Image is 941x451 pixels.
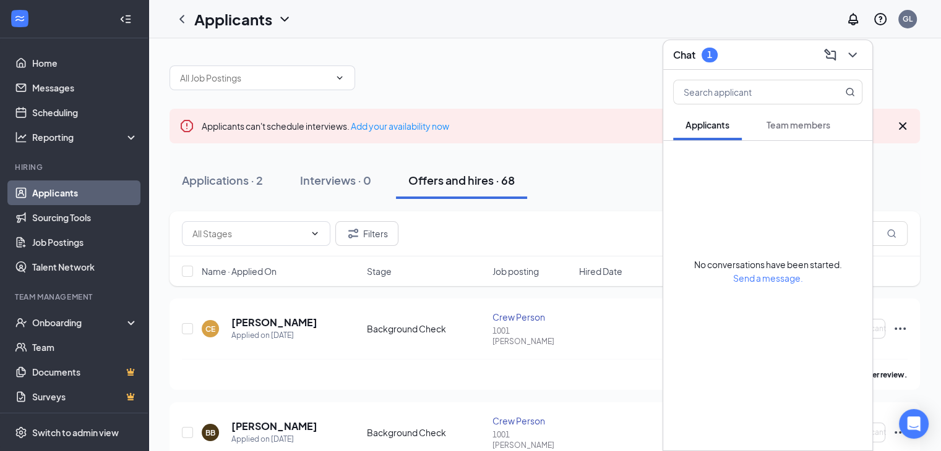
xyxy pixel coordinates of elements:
[202,120,449,132] span: Applicants can't schedule interviews.
[32,75,138,100] a: Messages
[492,429,571,450] div: 1001 [PERSON_NAME]
[300,172,371,188] div: Interviews · 0
[119,13,132,25] svg: Collapse
[492,415,571,427] div: Crew Person
[32,205,138,230] a: Sourcing Tools
[15,162,135,172] div: Hiring
[408,172,515,188] div: Offers and hires · 68
[814,319,885,339] button: Waiting on Applicant
[492,311,571,323] div: Crew Person
[895,119,910,133] svg: Cross
[231,316,317,329] h5: [PERSON_NAME]
[32,316,127,329] div: Onboarding
[893,321,908,336] svg: Ellipses
[367,426,485,439] div: Background Check
[32,100,138,125] a: Scheduling
[707,49,712,60] div: 1
[32,360,138,384] a: DocumentsCrown
[194,9,272,30] h1: Applicants
[32,131,139,143] div: Reporting
[767,119,830,130] span: Team members
[32,230,138,255] a: Job Postings
[205,428,215,438] div: BB
[192,227,305,240] input: All Stages
[855,370,908,379] b: further review.
[231,419,317,433] h5: [PERSON_NAME]
[32,180,138,205] a: Applicants
[367,265,392,277] span: Stage
[335,73,345,83] svg: ChevronDown
[733,272,803,284] span: Send a message.
[32,51,138,75] a: Home
[823,48,838,62] svg: ComposeMessage
[32,335,138,360] a: Team
[893,425,908,440] svg: Ellipses
[310,229,320,238] svg: ChevronDown
[579,265,622,277] span: Hired Date
[674,80,820,104] input: Search applicant
[846,12,861,27] svg: Notifications
[873,12,888,27] svg: QuestionInfo
[277,12,292,27] svg: ChevronDown
[15,131,27,143] svg: Analysis
[492,265,539,277] span: Job posting
[231,329,317,342] div: Applied on [DATE]
[845,48,860,62] svg: ChevronDown
[32,384,138,409] a: SurveysCrown
[843,45,862,65] button: ChevronDown
[15,426,27,439] svg: Settings
[202,265,277,277] span: Name · Applied On
[335,221,398,246] button: Filter Filters
[180,71,330,85] input: All Job Postings
[231,433,317,445] div: Applied on [DATE]
[205,324,215,334] div: CE
[887,229,896,238] svg: MagnifyingGlass
[15,316,27,329] svg: UserCheck
[15,292,135,302] div: Team Management
[179,119,194,133] svg: Error
[820,45,840,65] button: ComposeMessage
[174,12,189,27] svg: ChevronLeft
[814,423,885,442] button: Waiting on Applicant
[673,48,695,62] h3: Chat
[32,255,138,279] a: Talent Network
[14,12,26,25] svg: WorkstreamLogo
[903,14,913,24] div: GL
[899,409,929,439] div: Open Intercom Messenger
[182,172,263,188] div: Applications · 2
[492,326,571,347] div: 1001 [PERSON_NAME]
[346,226,361,241] svg: Filter
[32,426,119,439] div: Switch to admin view
[845,87,855,97] svg: MagnifyingGlass
[694,259,842,270] span: No conversations have been started.
[367,322,485,335] div: Background Check
[685,119,729,130] span: Applicants
[351,120,449,132] a: Add your availability now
